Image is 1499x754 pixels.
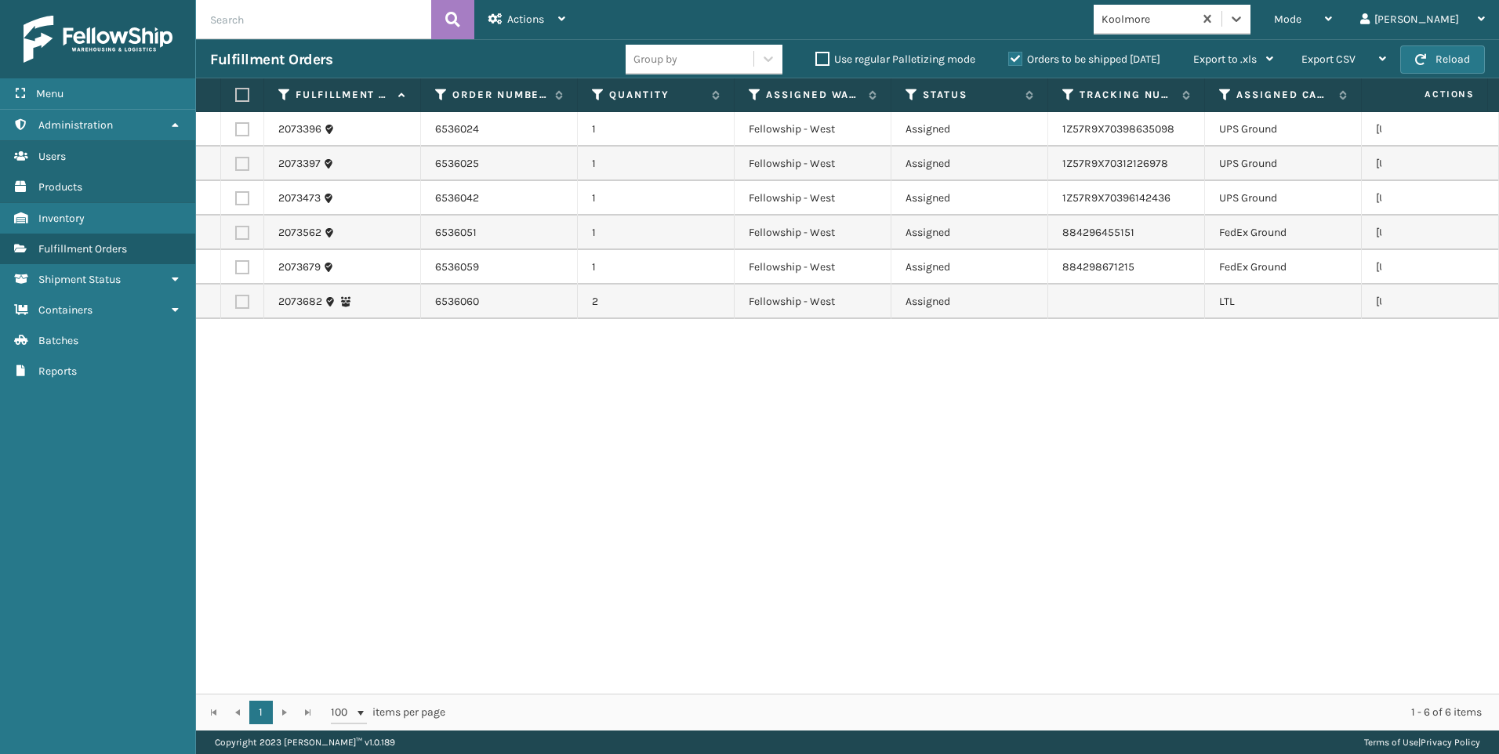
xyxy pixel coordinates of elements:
[421,181,578,216] td: 6536042
[735,181,891,216] td: Fellowship - West
[421,112,578,147] td: 6536024
[38,273,121,286] span: Shipment Status
[891,147,1048,181] td: Assigned
[278,156,321,172] a: 2073397
[633,51,677,67] div: Group by
[1062,122,1174,136] a: 1Z57R9X70398635098
[1205,112,1362,147] td: UPS Ground
[38,212,85,225] span: Inventory
[1364,730,1480,754] div: |
[331,705,354,720] span: 100
[891,181,1048,216] td: Assigned
[766,88,861,102] label: Assigned Warehouse
[578,181,735,216] td: 1
[1062,260,1134,274] a: 884298671215
[891,250,1048,285] td: Assigned
[1301,53,1356,66] span: Export CSV
[815,53,975,66] label: Use regular Palletizing mode
[452,88,547,102] label: Order Number
[1236,88,1331,102] label: Assigned Carrier Service
[1205,216,1362,250] td: FedEx Ground
[891,216,1048,250] td: Assigned
[1193,53,1257,66] span: Export to .xls
[1062,157,1168,170] a: 1Z57R9X70312126978
[1205,285,1362,319] td: LTL
[735,147,891,181] td: Fellowship - West
[278,259,321,275] a: 2073679
[891,112,1048,147] td: Assigned
[507,13,544,26] span: Actions
[735,285,891,319] td: Fellowship - West
[1205,181,1362,216] td: UPS Ground
[249,701,273,724] a: 1
[578,112,735,147] td: 1
[735,112,891,147] td: Fellowship - West
[1062,226,1134,239] a: 884296455151
[210,50,332,69] h3: Fulfillment Orders
[278,225,321,241] a: 2073562
[735,216,891,250] td: Fellowship - West
[578,216,735,250] td: 1
[923,88,1018,102] label: Status
[578,147,735,181] td: 1
[467,705,1482,720] div: 1 - 6 of 6 items
[1062,191,1171,205] a: 1Z57R9X70396142436
[38,242,127,256] span: Fulfillment Orders
[421,216,578,250] td: 6536051
[38,118,113,132] span: Administration
[1400,45,1485,74] button: Reload
[38,180,82,194] span: Products
[1205,250,1362,285] td: FedEx Ground
[278,190,321,206] a: 2073473
[421,250,578,285] td: 6536059
[1421,737,1480,748] a: Privacy Policy
[38,364,77,378] span: Reports
[278,121,321,137] a: 2073396
[38,150,66,163] span: Users
[735,250,891,285] td: Fellowship - West
[1274,13,1301,26] span: Mode
[215,730,395,754] p: Copyright 2023 [PERSON_NAME]™ v 1.0.189
[38,303,93,317] span: Containers
[1102,11,1195,27] div: Koolmore
[1205,147,1362,181] td: UPS Ground
[578,285,735,319] td: 2
[578,250,735,285] td: 1
[278,294,322,310] a: 2073682
[1364,737,1418,748] a: Terms of Use
[331,701,445,724] span: items per page
[609,88,704,102] label: Quantity
[38,334,78,347] span: Batches
[36,87,64,100] span: Menu
[296,88,390,102] label: Fulfillment Order Id
[24,16,172,63] img: logo
[1080,88,1174,102] label: Tracking Number
[421,147,578,181] td: 6536025
[891,285,1048,319] td: Assigned
[1375,82,1484,107] span: Actions
[1008,53,1160,66] label: Orders to be shipped [DATE]
[421,285,578,319] td: 6536060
